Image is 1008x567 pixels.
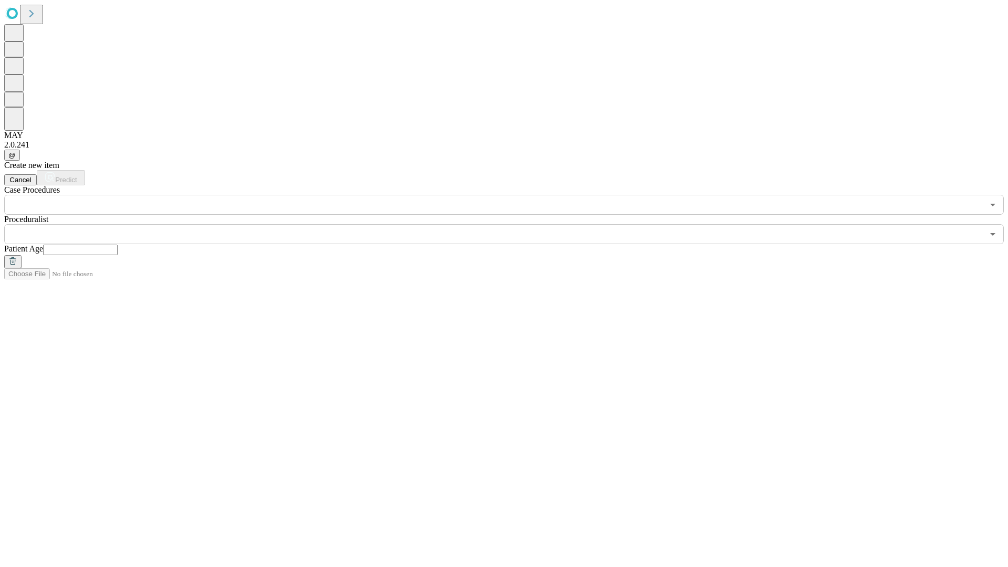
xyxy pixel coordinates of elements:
[4,185,60,194] span: Scheduled Procedure
[985,227,1000,241] button: Open
[985,197,1000,212] button: Open
[4,161,59,170] span: Create new item
[4,174,37,185] button: Cancel
[4,244,43,253] span: Patient Age
[8,151,16,159] span: @
[4,140,1004,150] div: 2.0.241
[55,176,77,184] span: Predict
[4,215,48,224] span: Proceduralist
[9,176,31,184] span: Cancel
[4,150,20,161] button: @
[4,131,1004,140] div: MAY
[37,170,85,185] button: Predict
